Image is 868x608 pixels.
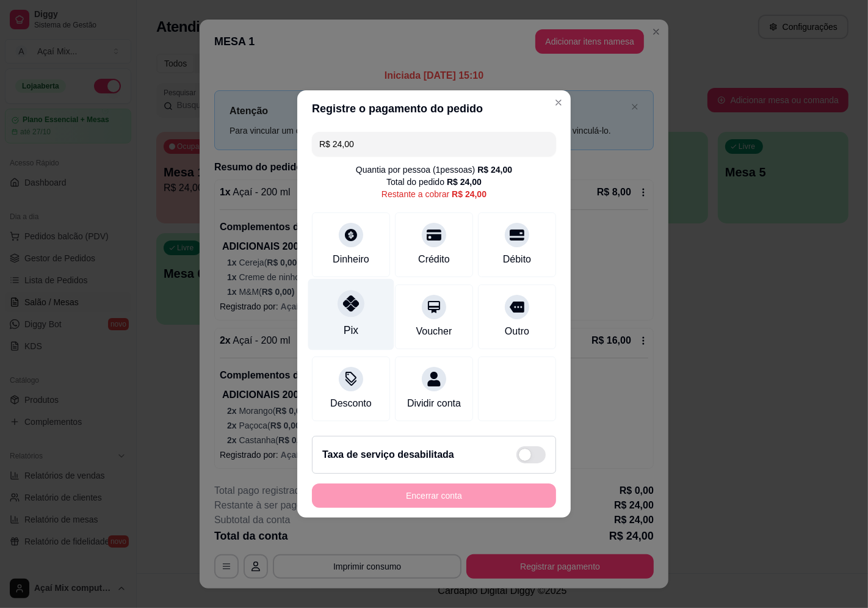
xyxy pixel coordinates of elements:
h2: Taxa de serviço desabilitada [322,447,454,462]
div: Desconto [330,396,372,411]
div: Débito [503,252,531,267]
div: R$ 24,00 [447,176,482,188]
div: Total do pedido [386,176,482,188]
header: Registre o pagamento do pedido [297,90,571,127]
input: Ex.: hambúrguer de cordeiro [319,132,549,156]
button: Close [549,93,568,112]
div: Outro [505,324,529,339]
div: Restante a cobrar [382,188,486,200]
div: Quantia por pessoa ( 1 pessoas) [356,164,512,176]
div: Dinheiro [333,252,369,267]
div: Voucher [416,324,452,339]
div: R$ 24,00 [477,164,512,176]
div: Pix [344,322,358,338]
div: Dividir conta [407,396,461,411]
div: R$ 24,00 [452,188,486,200]
div: Crédito [418,252,450,267]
